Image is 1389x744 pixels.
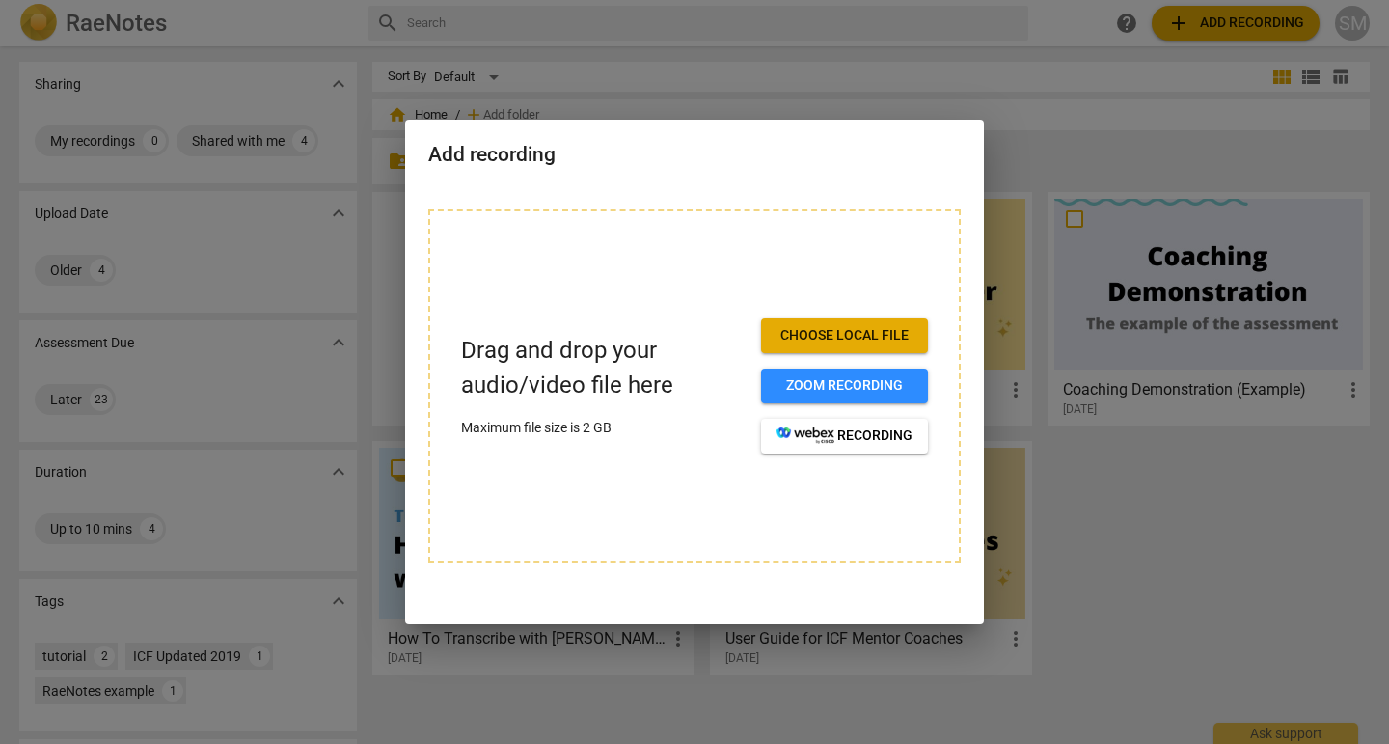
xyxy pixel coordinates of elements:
button: Choose local file [761,318,928,353]
p: Maximum file size is 2 GB [461,418,746,438]
p: Drag and drop your audio/video file here [461,334,746,401]
button: recording [761,419,928,454]
span: Choose local file [776,326,912,345]
span: recording [776,427,912,446]
button: Zoom recording [761,369,928,403]
h2: Add recording [428,143,961,167]
span: Zoom recording [776,376,912,396]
